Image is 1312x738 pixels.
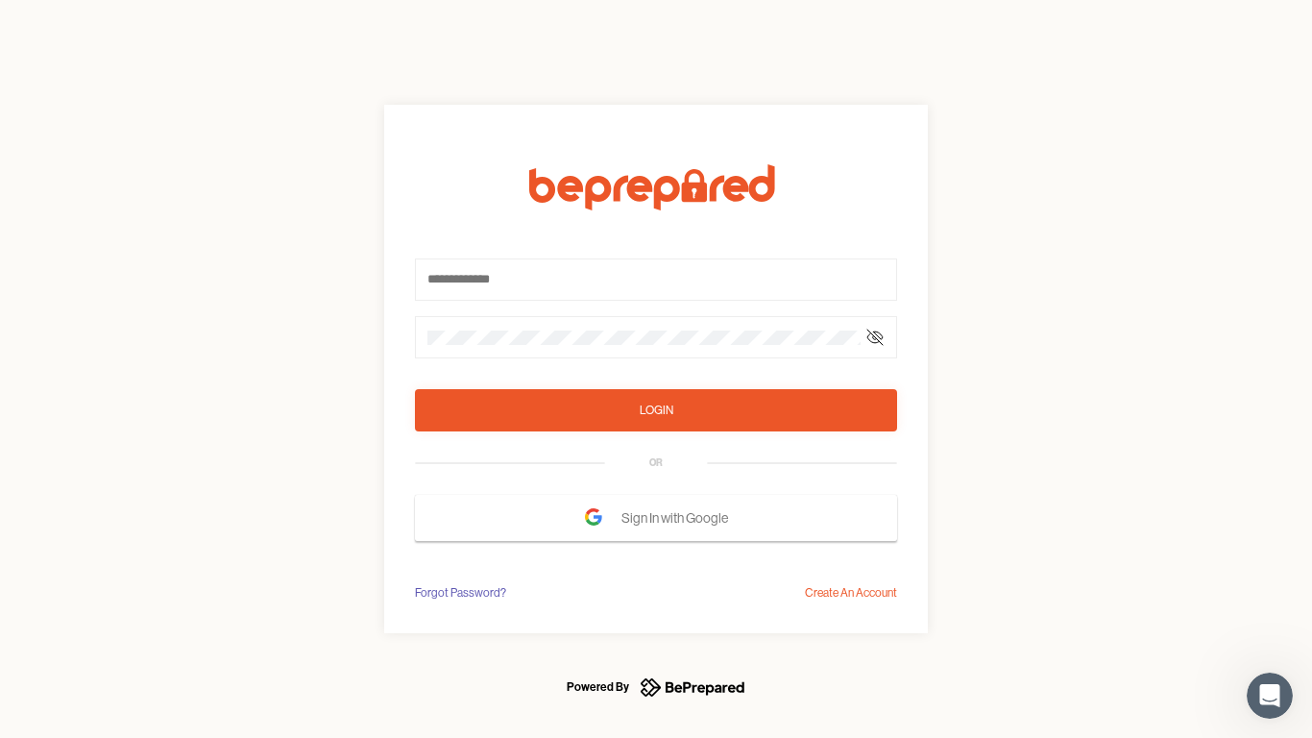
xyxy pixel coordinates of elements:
button: Login [415,389,897,431]
div: Create An Account [805,583,897,603]
iframe: Intercom live chat [1247,673,1293,719]
div: Powered By [567,676,629,699]
div: OR [649,455,663,471]
div: Login [640,401,673,420]
button: Sign In with Google [415,495,897,541]
span: Sign In with Google [621,501,738,535]
div: Forgot Password? [415,583,506,603]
